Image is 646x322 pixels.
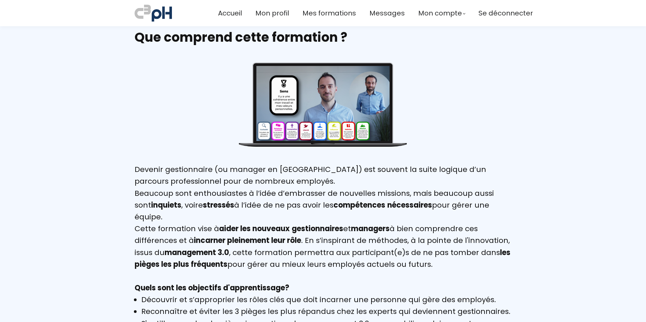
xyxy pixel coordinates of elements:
div: Beaucoup sont enthousiastes à l’idée d’embrasser de nouvelles missions, mais beaucoup aussi sont ... [135,187,511,223]
b: aider les nouveaux [219,223,290,234]
a: Accueil [218,8,242,19]
strong: Quels sont les objectifs d'apprentissage [135,283,285,293]
b: gestionnaires [292,223,343,234]
strong: ? [285,283,289,293]
b: nécessaires [387,200,432,210]
b: les pièges les plus fréquents [135,247,510,270]
a: Se déconnecter [478,8,533,19]
b: stressés [203,200,234,210]
span: Reconnaître et éviter les 3 pièges les plus répandus chez les experts qui deviennent gestionnaires. [141,306,510,317]
b: incarner pleinement leur rôle [194,235,301,246]
a: Mon profil [255,8,289,19]
h2: Que comprend cette formation ? [135,29,511,46]
span: Mon compte [418,8,462,19]
a: Mes formations [302,8,356,19]
img: a70bc7685e0efc0bd0b04b3506828469.jpeg [135,3,172,23]
div: Cette formation vise à et à bien comprendre ces différences et à . En s’inspirant de méthodes, à ... [135,223,511,282]
b: inquiets [151,200,181,210]
b: compétences [333,200,385,210]
a: Messages [369,8,405,19]
b: management 3.0 [165,247,229,258]
div: Devenir gestionnaire (ou manager en [GEOGRAPHIC_DATA]) est souvent la suite logique d’un parcours... [135,164,511,187]
span: Découvrir et s’approprier les rôles clés que doit incarner une personne qui gère des employés. [141,294,496,305]
b: managers [351,223,390,234]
